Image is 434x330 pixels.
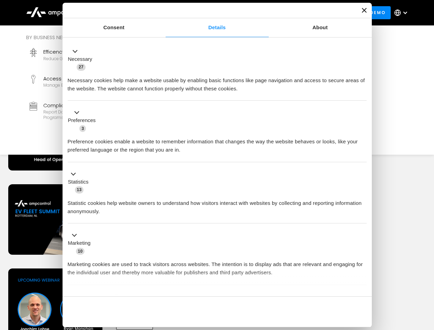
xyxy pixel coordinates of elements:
button: Statistics (13) [68,170,93,194]
div: Necessary cookies help make a website usable by enabling basic functions like page navigation and... [68,71,367,93]
span: 27 [77,64,86,70]
div: Access Control [43,75,126,82]
a: Details [166,18,269,37]
label: Necessary [68,55,92,63]
a: About [269,18,372,37]
button: Close banner [362,8,367,13]
label: Marketing [68,239,91,247]
label: Preferences [68,117,96,124]
button: Unclassified (2) [68,293,124,301]
span: 2 [113,294,120,300]
div: Statistic cookies help website owners to understand how visitors interact with websites by collec... [68,194,367,216]
span: 13 [75,186,84,193]
button: Necessary (27) [68,47,97,71]
a: ComplianceReport data and stay compliant with EV programs [26,99,136,123]
label: Statistics [68,178,89,186]
span: 3 [79,125,86,132]
button: Marketing (10) [68,231,95,255]
button: Okay [268,302,366,322]
a: Consent [63,18,166,37]
a: Access ControlManage EV charger security and access [26,72,136,96]
div: Efficency [43,48,122,56]
span: 10 [76,248,85,255]
div: Marketing cookies are used to track visitors across websites. The intention is to display ads tha... [68,255,367,277]
a: EfficencyReduce grid contraints and fuel costs [26,45,136,69]
div: Reduce grid contraints and fuel costs [43,56,122,62]
div: By business need [26,34,249,41]
div: Compliance [43,102,133,109]
div: Report data and stay compliant with EV programs [43,109,133,120]
button: Preferences (3) [68,109,100,133]
div: Manage EV charger security and access [43,82,126,88]
div: Preference cookies enable a website to remember information that changes the way the website beha... [68,132,367,154]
